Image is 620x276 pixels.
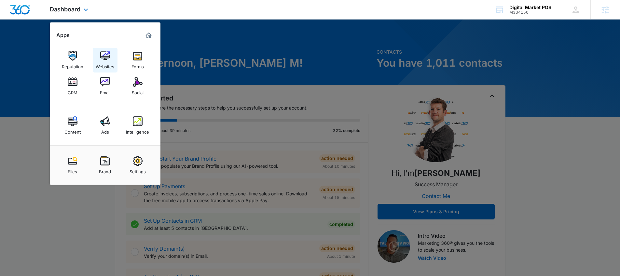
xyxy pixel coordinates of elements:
[64,126,81,135] div: Content
[56,32,70,38] h2: Apps
[132,87,144,95] div: Social
[60,48,85,72] a: Reputation
[62,61,83,69] div: Reputation
[131,61,144,69] div: Forms
[60,74,85,99] a: CRM
[93,48,117,72] a: Websites
[99,166,111,174] div: Brand
[68,166,77,174] div: Files
[50,6,80,13] span: Dashboard
[100,87,110,95] div: Email
[125,153,150,177] a: Settings
[144,30,154,41] a: Marketing 360® Dashboard
[509,10,551,15] div: account id
[125,48,150,72] a: Forms
[60,113,85,138] a: Content
[101,126,109,135] div: Ads
[125,74,150,99] a: Social
[93,74,117,99] a: Email
[60,153,85,177] a: Files
[93,113,117,138] a: Ads
[68,87,77,95] div: CRM
[509,5,551,10] div: account name
[130,166,146,174] div: Settings
[96,61,114,69] div: Websites
[126,126,149,135] div: Intelligence
[93,153,117,177] a: Brand
[125,113,150,138] a: Intelligence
